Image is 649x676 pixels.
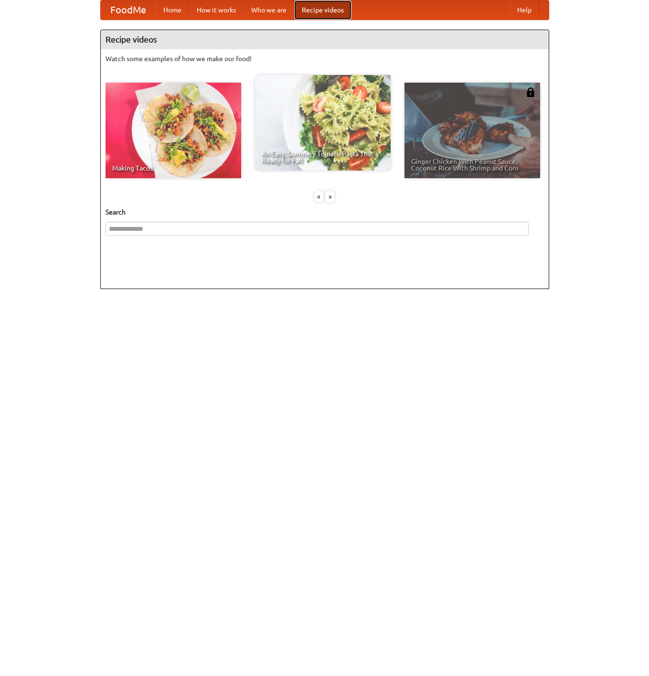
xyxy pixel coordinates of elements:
a: Recipe videos [294,0,351,20]
img: 483408.png [526,87,535,97]
a: Who we are [244,0,294,20]
h5: Search [106,207,544,217]
a: An Easy, Summery Tomato Pasta That's Ready for Fall [255,75,391,171]
a: Help [510,0,539,20]
h4: Recipe videos [101,30,549,49]
span: An Easy, Summery Tomato Pasta That's Ready for Fall [262,150,384,164]
span: Making Tacos [112,165,234,172]
div: » [326,191,334,203]
a: FoodMe [101,0,156,20]
p: Watch some examples of how we make our food! [106,54,544,64]
a: Home [156,0,189,20]
a: Making Tacos [106,83,241,178]
a: How it works [189,0,244,20]
div: « [315,191,323,203]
